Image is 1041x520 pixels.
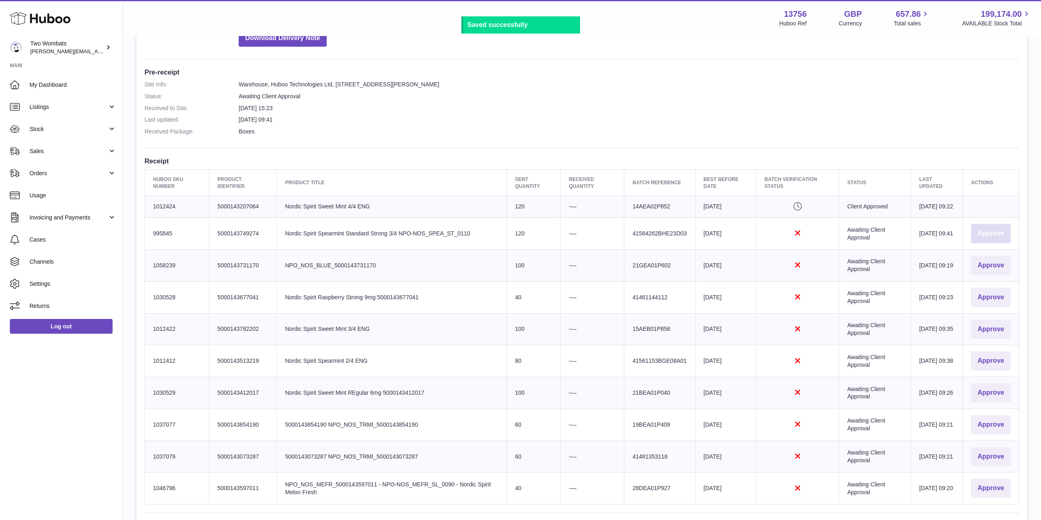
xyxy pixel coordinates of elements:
td: 5000143513219 [209,345,277,377]
td: Nordic Spirit Sweet Mint REgular 6mg 5000143412017 [277,377,507,409]
td: [DATE] 09:20 [911,473,963,504]
td: Awaiting Client Approval [839,249,911,281]
td: 19BEA01P409 [624,409,695,441]
th: Batch Reference [624,170,695,196]
td: 40 [507,281,560,313]
td: 5000143207064 [209,196,277,217]
th: Best Before Date [695,170,756,196]
strong: 13756 [784,9,807,20]
td: -— [560,313,624,345]
th: Last updated [911,170,963,196]
td: 41561153BGE08A01 [624,345,695,377]
td: [DATE] 09:38 [911,345,963,377]
span: [PERSON_NAME][EMAIL_ADDRESS][PERSON_NAME][DOMAIN_NAME] [30,48,208,54]
th: Sent Quantity [507,170,560,196]
th: Product title [277,170,507,196]
button: Approve [971,351,1011,371]
td: 5000143854190 NPO_NOS_TRMI_5000143854190 [277,409,507,441]
span: Sales [29,147,108,155]
td: -— [560,473,624,504]
a: 199,174.00 AVAILABLE Stock Total [962,9,1031,27]
td: 5000143412017 [209,377,277,409]
td: [DATE] 09:22 [911,196,963,217]
td: -— [560,196,624,217]
td: 1012412 [145,345,209,377]
td: Nordic Spirit Spearmint 2/4 ENG [277,345,507,377]
dd: [DATE] 09:41 [239,116,1019,124]
td: -— [560,218,624,250]
td: 1037077 [145,409,209,441]
td: 5000143073287 NPO_NOS_TRMI_5000143073287 [277,441,507,473]
dt: Site Info: [145,81,239,88]
a: Log out [10,319,113,334]
td: 60 [507,441,560,473]
span: 657.86 [896,9,921,20]
td: [DATE] [695,409,756,441]
td: Awaiting Client Approval [839,345,911,377]
td: Nordic Spirit Sweet Mint 4/4 ENG [277,196,507,217]
a: 657.86 Total sales [894,9,930,27]
td: 5000143854190 [209,409,277,441]
h3: Receipt [145,156,1019,165]
td: 40 [507,473,560,504]
button: Approve [971,415,1011,434]
span: Returns [29,302,116,310]
td: -— [560,441,624,473]
td: Awaiting Client Approval [839,473,911,504]
td: -— [560,345,624,377]
td: [DATE] 09:23 [911,281,963,313]
td: 60 [507,409,560,441]
td: [DATE] [695,281,756,313]
span: Channels [29,258,116,266]
td: 1058239 [145,249,209,281]
button: Download Delivery Note [239,30,327,47]
span: Settings [29,280,116,288]
span: Cases [29,236,116,244]
button: Approve [971,479,1011,498]
td: Nordic Spirit Raspberry Strong 9mg 5000143677041 [277,281,507,313]
td: [DATE] [695,473,756,504]
td: [DATE] 09:19 [911,249,963,281]
span: AVAILABLE Stock Total [962,20,1031,27]
td: 5000143597011 [209,473,277,504]
button: Approve [971,224,1011,243]
dd: [DATE] 15:23 [239,104,1019,112]
td: 41481353116 [624,441,695,473]
td: 5000143749274 [209,218,277,250]
th: Huboo SKU Number [145,170,209,196]
dt: Status: [145,93,239,100]
td: 995845 [145,218,209,250]
span: My Dashboard [29,81,116,89]
td: 1030528 [145,281,209,313]
td: NPO_NOS_MEFR_5000143597011 - NPO-NOS_MEFR_SL_0090 - Nordic Spirit Melon Fresh [277,473,507,504]
th: Batch Verification Status [756,170,839,196]
span: Invoicing and Payments [29,214,108,222]
th: Received Quantity [560,170,624,196]
span: Usage [29,192,116,199]
button: Approve [971,256,1011,275]
div: Saved successfully [467,20,576,29]
td: 5000143677041 [209,281,277,313]
td: 5000143731170 [209,249,277,281]
td: Awaiting Client Approval [839,409,911,441]
div: Huboo Ref [779,20,807,27]
td: Awaiting Client Approval [839,441,911,473]
div: Two Wombats [30,40,104,55]
td: 100 [507,249,560,281]
dt: Received to Site: [145,104,239,112]
td: 100 [507,377,560,409]
td: 1012422 [145,313,209,345]
td: 15AEB01P858 [624,313,695,345]
span: Total sales [894,20,930,27]
td: 1030529 [145,377,209,409]
td: [DATE] 09:35 [911,313,963,345]
td: Awaiting Client Approval [839,313,911,345]
td: [DATE] [695,249,756,281]
button: Approve [971,288,1011,307]
dd: Awaiting Client Approval [239,93,1019,100]
td: [DATE] [695,441,756,473]
td: [DATE] [695,196,756,217]
td: -— [560,377,624,409]
td: [DATE] [695,313,756,345]
th: Status [839,170,911,196]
